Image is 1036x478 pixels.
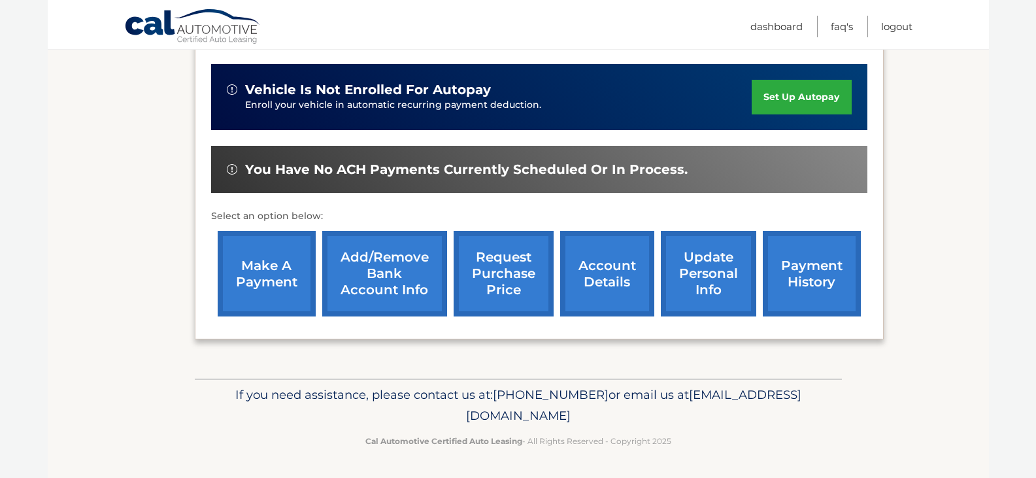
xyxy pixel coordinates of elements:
[881,16,912,37] a: Logout
[454,231,554,316] a: request purchase price
[466,387,801,423] span: [EMAIL_ADDRESS][DOMAIN_NAME]
[752,80,851,114] a: set up autopay
[763,231,861,316] a: payment history
[211,209,867,224] p: Select an option below:
[322,231,447,316] a: Add/Remove bank account info
[245,162,688,178] span: You have no ACH payments currently scheduled or in process.
[560,231,654,316] a: account details
[365,436,522,446] strong: Cal Automotive Certified Auto Leasing
[203,384,833,426] p: If you need assistance, please contact us at: or email us at
[661,231,756,316] a: update personal info
[750,16,803,37] a: Dashboard
[203,434,833,448] p: - All Rights Reserved - Copyright 2025
[218,231,316,316] a: make a payment
[245,98,752,112] p: Enroll your vehicle in automatic recurring payment deduction.
[227,164,237,175] img: alert-white.svg
[124,9,261,46] a: Cal Automotive
[831,16,853,37] a: FAQ's
[227,84,237,95] img: alert-white.svg
[245,82,491,98] span: vehicle is not enrolled for autopay
[493,387,609,402] span: [PHONE_NUMBER]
